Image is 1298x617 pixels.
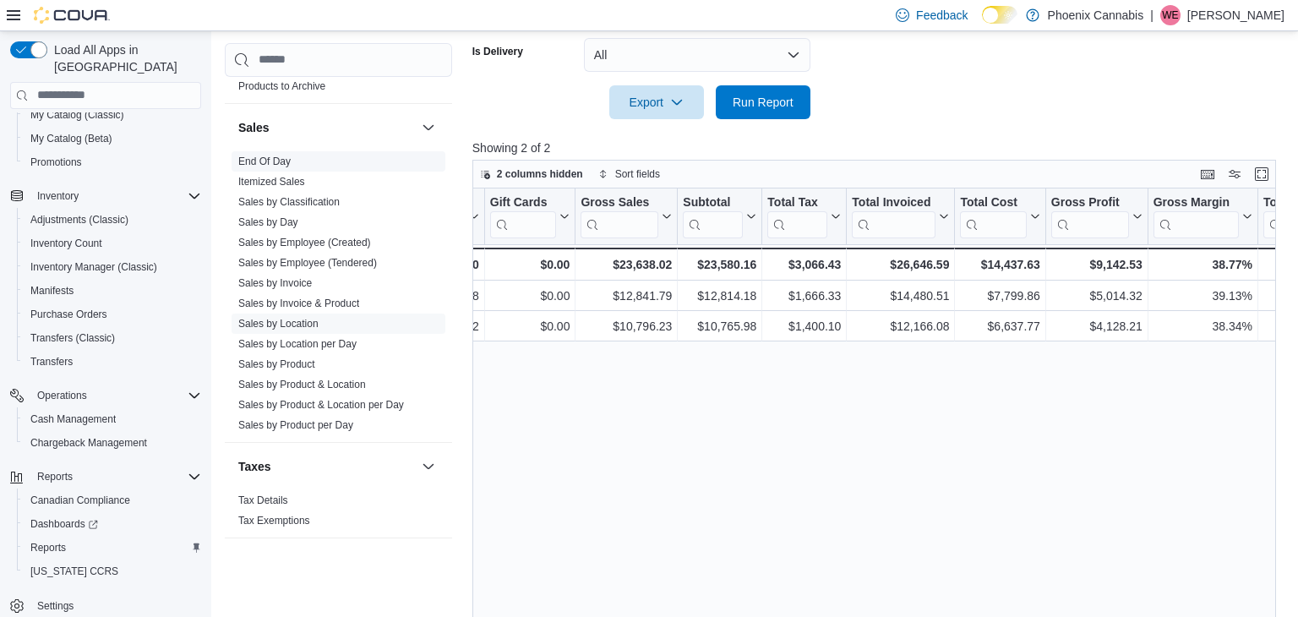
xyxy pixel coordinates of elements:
button: Canadian Compliance [17,489,208,512]
a: Sales by Product [238,358,315,369]
div: Total Cost [960,194,1026,210]
div: $12,166.08 [852,316,949,336]
button: Run Report [716,85,810,119]
a: Sales by Product & Location per Day [238,398,404,410]
span: Transfers [30,355,73,369]
p: | [1150,5,1153,25]
span: Purchase Orders [30,308,107,321]
p: Showing 2 of 2 [472,139,1284,156]
a: Tax Exemptions [238,514,310,526]
a: Sales by Location per Day [238,337,357,349]
span: Purchase Orders [24,304,201,325]
button: Operations [30,385,94,406]
a: Itemized Sales [238,175,305,187]
div: Gift Card Sales [490,194,557,238]
span: Manifests [24,281,201,301]
button: Reports [30,467,79,487]
span: Sort fields [615,167,660,181]
button: Enter fullscreen [1252,164,1272,184]
button: Keyboard shortcuts [1197,164,1218,184]
div: $14,480.51 [852,286,949,306]
div: $0.00 [490,254,570,275]
span: Export [619,85,694,119]
div: Total Cost [960,194,1026,238]
a: [US_STATE] CCRS [24,561,125,582]
div: Taxes [225,489,452,537]
h3: Taxes [238,457,271,474]
span: Tax Details [238,493,288,506]
div: Total Tax [767,194,827,210]
a: Canadian Compliance [24,490,137,511]
span: Adjustments (Classic) [24,210,201,230]
button: Reports [17,536,208,560]
button: Gift Cards [490,194,570,238]
a: My Catalog (Classic) [24,105,131,125]
button: 2 columns hidden [473,164,590,184]
span: Tax Exemptions [238,513,310,527]
span: Sales by Location per Day [238,336,357,350]
div: Total Invoiced [852,194,935,210]
span: Sales by Classification [238,194,340,208]
div: $0.00 [490,316,570,336]
button: Cash Management [17,407,208,431]
span: Dashboards [24,514,201,534]
a: Inventory Count [24,233,109,254]
span: Sales by Product [238,357,315,370]
span: Inventory Manager (Classic) [30,260,157,274]
a: Sales by Invoice & Product [238,297,359,308]
img: Cova [34,7,110,24]
input: Dark Mode [982,6,1017,24]
span: Inventory [37,189,79,203]
button: Sales [238,118,415,135]
button: Adjustments (Classic) [17,208,208,232]
a: Purchase Orders [24,304,114,325]
span: 2 columns hidden [497,167,583,181]
button: Reports [3,465,208,489]
span: Chargeback Management [24,433,201,453]
div: Wael elrifai [1160,5,1181,25]
div: $4,128.21 [1051,316,1143,336]
div: $1,400.10 [767,316,841,336]
span: Feedback [916,7,968,24]
div: 1,020 [406,254,479,275]
span: Operations [30,385,201,406]
span: Reports [37,470,73,483]
a: Dashboards [24,514,105,534]
button: Taxes [418,456,439,476]
a: Reports [24,538,73,558]
a: Settings [30,596,80,616]
div: 39.13% [1153,286,1252,306]
span: Sales by Product & Location [238,377,366,390]
a: Cash Management [24,409,123,429]
button: Transfers (Classic) [17,326,208,350]
div: Total Invoiced [852,194,935,238]
button: All [584,38,810,72]
span: Inventory Manager (Classic) [24,257,201,277]
span: Promotions [24,152,201,172]
div: $0.00 [490,286,570,306]
button: Display options [1224,164,1245,184]
button: Inventory [3,184,208,208]
div: 558 [406,286,479,306]
button: Promotions [17,150,208,174]
button: Purchase Orders [17,303,208,326]
span: Chargeback Management [30,436,147,450]
span: Settings [30,595,201,616]
span: Sales by Product per Day [238,418,353,431]
div: Gross Margin [1153,194,1239,238]
span: Products to Archive [238,79,325,92]
span: Settings [37,599,74,613]
span: Sales by Day [238,215,298,228]
div: $14,437.63 [960,254,1039,275]
div: $7,799.86 [960,286,1039,306]
span: Reports [24,538,201,558]
div: 462 [406,316,479,336]
a: Transfers [24,352,79,372]
div: $26,646.59 [852,254,949,275]
span: End Of Day [238,154,291,167]
label: Is Delivery [472,45,523,58]
span: Sales by Product & Location per Day [238,397,404,411]
span: Sales by Invoice & Product [238,296,359,309]
div: Gross Profit [1051,194,1129,238]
